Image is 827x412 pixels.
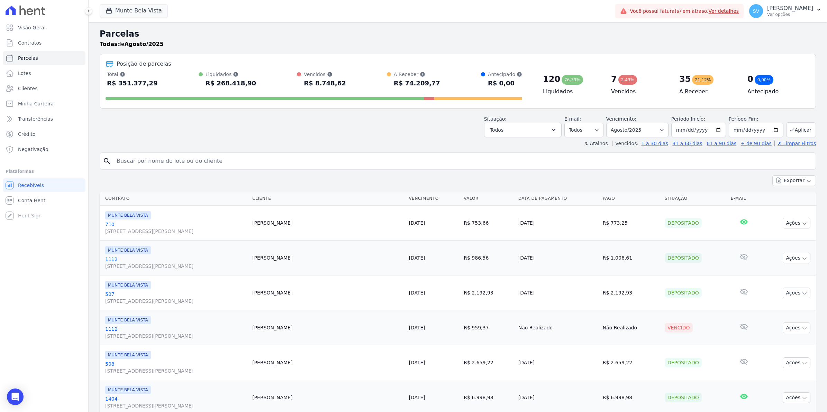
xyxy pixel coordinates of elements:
div: R$ 268.418,90 [206,78,256,89]
label: E-mail: [564,116,581,122]
div: 0 [747,74,753,85]
div: Vencidos [304,71,346,78]
a: Lotes [3,66,85,80]
div: Open Intercom Messenger [7,388,24,405]
div: 7 [611,74,617,85]
div: 76,39% [562,75,583,85]
div: Depositado [665,218,702,228]
button: Aplicar [786,122,816,137]
h4: Antecipado [747,87,805,96]
span: [STREET_ADDRESS][PERSON_NAME] [105,367,247,374]
span: Você possui fatura(s) em atraso. [630,8,739,15]
td: [DATE] [516,345,600,380]
h4: Liquidados [543,87,600,96]
button: Munte Bela Vista [100,4,168,17]
div: 120 [543,74,560,85]
div: Depositado [665,358,702,367]
a: Crédito [3,127,85,141]
a: Contratos [3,36,85,50]
button: Ações [783,392,810,403]
td: R$ 986,56 [461,241,515,275]
a: Transferências [3,112,85,126]
p: de [100,40,164,48]
i: search [103,157,111,165]
h4: A Receber [679,87,736,96]
span: [STREET_ADDRESS][PERSON_NAME] [105,263,247,270]
p: [PERSON_NAME] [767,5,813,12]
label: Vencidos: [612,141,638,146]
div: Plataformas [6,167,83,176]
label: Período Inicío: [671,116,705,122]
strong: Agosto/2025 [125,41,164,47]
td: [PERSON_NAME] [249,345,406,380]
td: [DATE] [516,206,600,241]
span: Crédito [18,131,36,138]
a: 508[STREET_ADDRESS][PERSON_NAME] [105,360,247,374]
span: [STREET_ADDRESS][PERSON_NAME] [105,333,247,339]
a: Parcelas [3,51,85,65]
th: Situação [662,191,728,206]
td: R$ 959,37 [461,310,515,345]
a: [DATE] [409,360,425,365]
a: Minha Carteira [3,97,85,111]
strong: Todas [100,41,118,47]
span: Transferências [18,115,53,122]
label: ↯ Atalhos [584,141,608,146]
td: [PERSON_NAME] [249,206,406,241]
span: MUNTE BELA VISTA [105,386,151,394]
td: R$ 753,66 [461,206,515,241]
span: Visão Geral [18,24,46,31]
a: 1112[STREET_ADDRESS][PERSON_NAME] [105,256,247,270]
td: Não Realizado [600,310,662,345]
label: Período Fim: [729,115,783,123]
span: Contratos [18,39,42,46]
th: Contrato [100,191,249,206]
a: [DATE] [409,325,425,330]
span: MUNTE BELA VISTA [105,281,151,289]
span: Minha Carteira [18,100,54,107]
td: R$ 2.192,93 [600,275,662,310]
span: [STREET_ADDRESS][PERSON_NAME] [105,228,247,235]
a: [DATE] [409,290,425,296]
th: E-mail [728,191,761,206]
a: 31 a 60 dias [672,141,702,146]
td: R$ 1.006,61 [600,241,662,275]
td: [DATE] [516,275,600,310]
div: 21,12% [692,75,714,85]
a: Conta Hent [3,194,85,207]
th: Pago [600,191,662,206]
a: + de 90 dias [741,141,772,146]
a: Negativação [3,142,85,156]
td: [DATE] [516,241,600,275]
div: A Receber [394,71,440,78]
div: R$ 8.748,62 [304,78,346,89]
span: MUNTE BELA VISTA [105,351,151,359]
a: 710[STREET_ADDRESS][PERSON_NAME] [105,221,247,235]
td: [PERSON_NAME] [249,310,406,345]
div: Vencido [665,323,693,333]
td: [PERSON_NAME] [249,275,406,310]
span: Recebíveis [18,182,44,189]
span: Conta Hent [18,197,45,204]
label: Situação: [484,116,507,122]
a: Ver detalhes [709,8,739,14]
h4: Vencidos [611,87,668,96]
a: Visão Geral [3,21,85,35]
th: Data de Pagamento [516,191,600,206]
button: Ações [783,253,810,263]
span: MUNTE BELA VISTA [105,211,151,219]
a: 1404[STREET_ADDRESS][PERSON_NAME] [105,395,247,409]
div: 2,49% [618,75,637,85]
div: R$ 74.209,77 [394,78,440,89]
div: R$ 351.377,29 [107,78,158,89]
button: Todos [484,123,562,137]
td: R$ 2.659,22 [600,345,662,380]
a: 507[STREET_ADDRESS][PERSON_NAME] [105,291,247,305]
span: Lotes [18,70,31,77]
span: [STREET_ADDRESS][PERSON_NAME] [105,298,247,305]
button: SV [PERSON_NAME] Ver opções [744,1,827,21]
div: 35 [679,74,691,85]
input: Buscar por nome do lote ou do cliente [112,154,813,168]
span: MUNTE BELA VISTA [105,246,151,254]
div: Antecipado [488,71,522,78]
